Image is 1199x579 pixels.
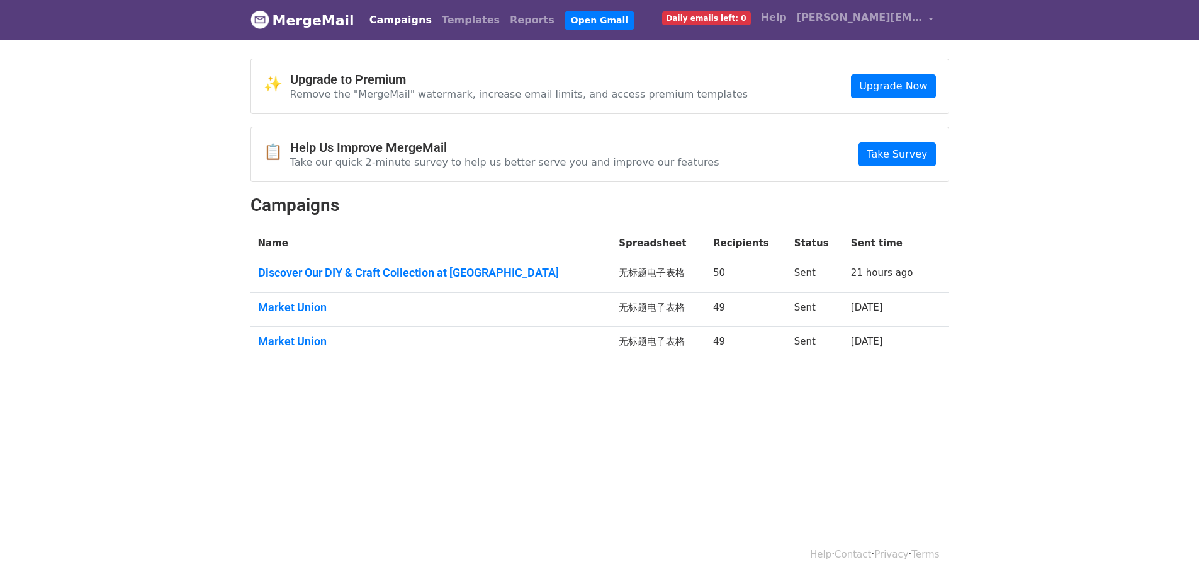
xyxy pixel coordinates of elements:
a: Contact [835,549,871,560]
td: 49 [706,292,787,327]
a: Open Gmail [565,11,634,30]
td: 49 [706,327,787,361]
a: Upgrade Now [851,74,935,98]
a: 21 hours ago [851,267,913,278]
span: 📋 [264,143,290,161]
a: Help [756,5,792,30]
td: 无标题电子表格 [611,292,706,327]
td: 无标题电子表格 [611,327,706,361]
a: MergeMail [250,7,354,33]
a: Privacy [874,549,908,560]
a: Reports [505,8,560,33]
th: Name [250,229,612,258]
th: Status [787,229,843,258]
span: ✨ [264,75,290,93]
th: Recipients [706,229,787,258]
td: 无标题电子表格 [611,258,706,293]
th: Spreadsheet [611,229,706,258]
td: Sent [787,292,843,327]
h2: Campaigns [250,195,949,216]
th: Sent time [843,229,932,258]
td: 50 [706,258,787,293]
td: Sent [787,258,843,293]
a: Daily emails left: 0 [657,5,756,30]
a: Templates [437,8,505,33]
a: [DATE] [851,336,883,347]
a: Campaigns [364,8,437,33]
a: [PERSON_NAME][EMAIL_ADDRESS][DOMAIN_NAME] [792,5,939,35]
a: Take Survey [858,142,935,166]
td: Sent [787,327,843,361]
a: [DATE] [851,302,883,313]
p: Take our quick 2-minute survey to help us better serve you and improve our features [290,156,719,169]
a: Terms [911,549,939,560]
a: Market Union [258,335,604,348]
span: Daily emails left: 0 [662,11,751,25]
a: Market Union [258,301,604,314]
a: Help [810,549,831,560]
img: MergeMail logo [250,10,269,29]
h4: Help Us Improve MergeMail [290,140,719,155]
span: [PERSON_NAME][EMAIL_ADDRESS][DOMAIN_NAME] [797,10,923,25]
a: Discover Our DIY & Craft Collection at [GEOGRAPHIC_DATA] [258,266,604,280]
h4: Upgrade to Premium [290,72,748,87]
p: Remove the "MergeMail" watermark, increase email limits, and access premium templates [290,88,748,101]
